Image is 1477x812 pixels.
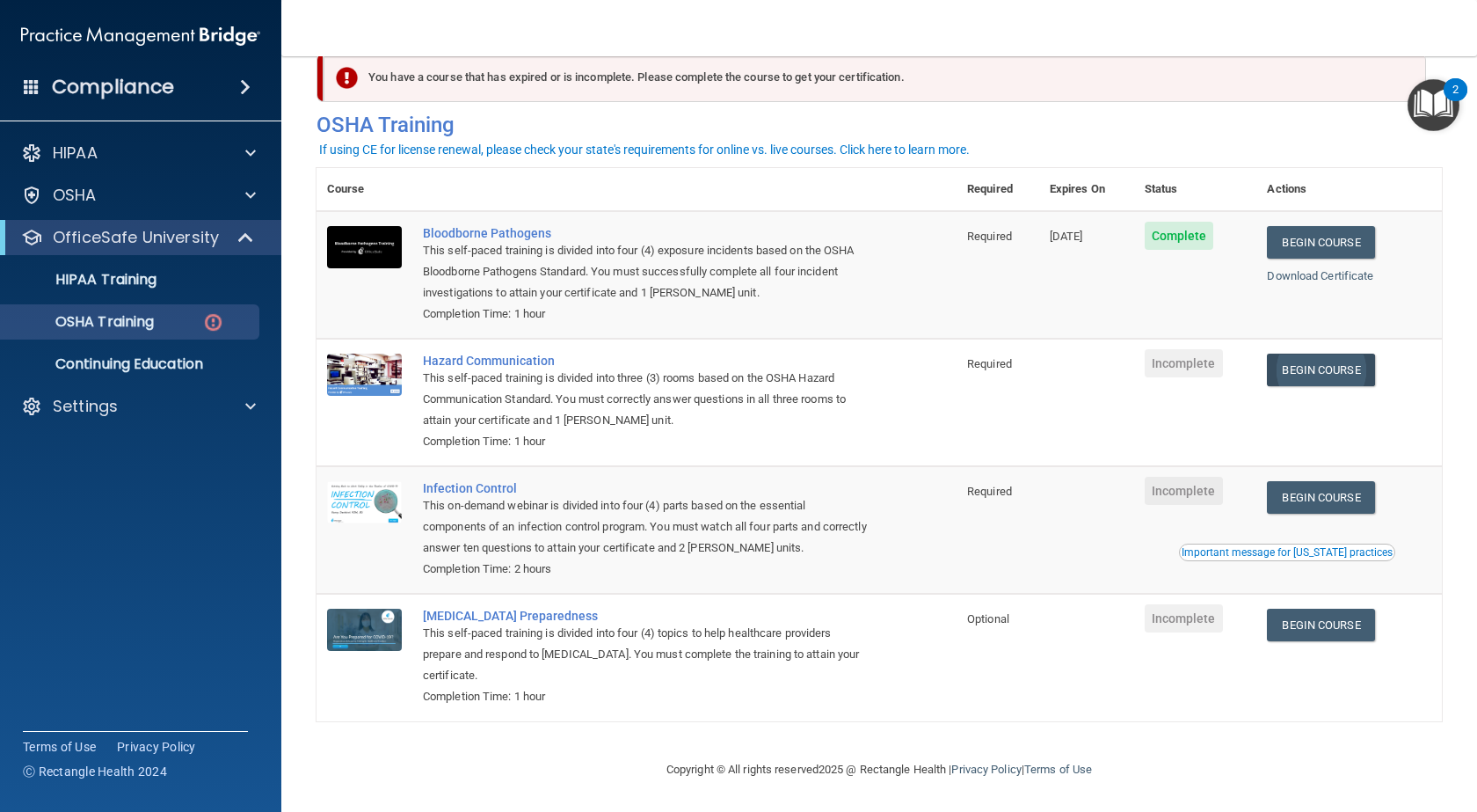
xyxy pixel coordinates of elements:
a: Bloodborne Pathogens [423,226,869,240]
a: Terms of Use [23,738,96,756]
span: Required [967,230,1012,243]
span: Complete [1145,222,1214,250]
p: Continuing Education [11,355,251,373]
p: Settings [53,396,118,417]
a: Terms of Use [1024,763,1092,776]
span: Incomplete [1145,477,1223,505]
a: [MEDICAL_DATA] Preparedness [423,609,869,623]
a: Begin Course [1267,481,1374,514]
span: Incomplete [1145,604,1223,633]
div: Important message for [US_STATE] practices [1182,547,1393,558]
a: Settings [21,396,256,417]
div: 2 [1452,90,1459,113]
span: Optional [967,612,1009,625]
a: Begin Course [1267,354,1374,386]
img: exclamation-circle-solid-danger.72ef9ffc.png [336,67,358,89]
p: OSHA [53,185,97,206]
a: Download Certificate [1267,269,1373,282]
a: Privacy Policy [951,763,1021,776]
div: This self-paced training is divided into four (4) exposure incidents based on the OSHA Bloodborne... [423,240,869,304]
a: Begin Course [1267,226,1374,259]
div: Completion Time: 2 hours [423,559,869,580]
div: This self-paced training is divided into three (3) rooms based on the OSHA Hazard Communication S... [423,368,869,431]
a: OSHA [21,185,256,206]
a: Begin Course [1267,609,1374,641]
span: [DATE] [1050,230,1083,243]
span: Required [967,357,1012,370]
h4: Compliance [52,75,174,99]
a: HIPAA [21,143,256,164]
h4: OSHA Training [316,113,1442,137]
p: HIPAA [53,143,98,164]
span: Ⓒ Rectangle Health 2024 [23,763,167,780]
p: HIPAA Training [11,271,156,289]
div: If using CE for license renewal, please check your state's requirements for online vs. live cours... [319,143,970,156]
p: OfficeSafe University [53,227,219,248]
a: Privacy Policy [117,738,196,756]
th: Course [316,168,412,211]
th: Status [1134,168,1257,211]
a: Hazard Communication [423,354,869,368]
th: Actions [1256,168,1442,211]
span: Required [967,485,1012,498]
p: OSHA Training [11,313,154,331]
div: This on-demand webinar is divided into four (4) parts based on the essential components of an inf... [423,495,869,559]
th: Required [957,168,1039,211]
div: Completion Time: 1 hour [423,431,869,452]
img: PMB logo [21,18,260,54]
th: Expires On [1039,168,1134,211]
img: danger-circle.6113f641.png [202,311,224,333]
div: Completion Time: 1 hour [423,686,869,707]
span: Incomplete [1145,349,1223,377]
a: Infection Control [423,481,869,495]
button: Read this if you are a dental practitioner in the state of CA [1179,544,1395,561]
a: OfficeSafe University [21,227,255,248]
div: You have a course that has expired or is incomplete. Please complete the course to get your certi... [324,53,1426,102]
button: If using CE for license renewal, please check your state's requirements for online vs. live cours... [316,141,972,158]
div: This self-paced training is divided into four (4) topics to help healthcare providers prepare and... [423,623,869,686]
div: Copyright © All rights reserved 2025 @ Rectangle Health | | [558,742,1200,798]
button: Open Resource Center, 2 new notifications [1408,79,1459,131]
div: Completion Time: 1 hour [423,304,869,325]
